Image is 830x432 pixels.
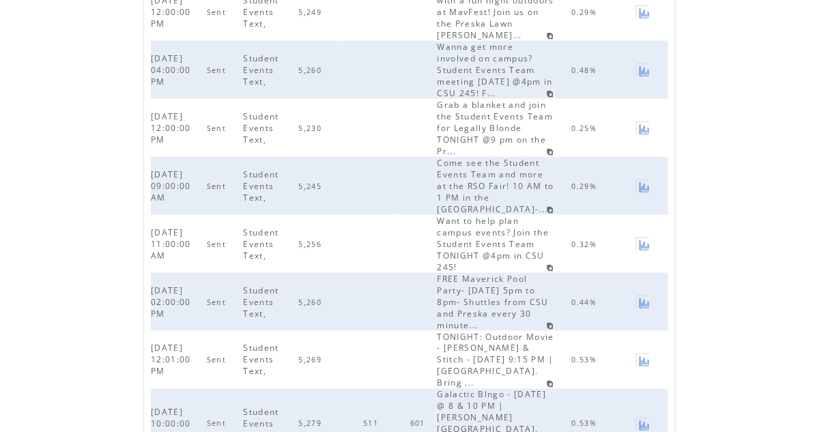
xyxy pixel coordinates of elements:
[572,124,601,133] span: 0.25%
[298,298,325,307] span: 5,260
[298,66,325,75] span: 5,260
[438,215,549,273] span: Want to help plan campus events? Join the Student Events Team TONIGHT @4pm in CSU 245!
[438,99,554,157] span: Grab a blanket and join the Student Events Team for Legally Blonde TONIGHT @9 pm on the Pr...
[438,157,554,215] span: Come see the Student Events Team and more at the RSO Fair! 10 AM to 1 PM in the [GEOGRAPHIC_DATA]...
[207,240,229,249] span: Sent
[151,111,191,145] span: [DATE] 12:00:00 PM
[151,227,191,261] span: [DATE] 11:00:00 AM
[207,298,229,307] span: Sent
[572,182,601,191] span: 0.29%
[438,41,553,99] span: Wanna get more involved on campus? Student Events Team meeting [DATE] @4pm in CSU 245! F...
[151,53,191,87] span: [DATE] 04:00:00 PM
[298,124,325,133] span: 5,230
[572,8,601,17] span: 0.29%
[151,343,191,377] span: [DATE] 12:01:00 PM
[363,419,382,429] span: 511
[438,273,549,331] span: FREE Maverick Pool Party- [DATE] 5pm to 8pm- Shuttles from CSU and Preska every 30 minute...
[207,124,229,133] span: Sent
[298,356,325,365] span: 5,269
[438,331,554,389] span: TONIGHT: Outdoor Movie - [PERSON_NAME] & Stitch - [DATE] 9:15 PM | [GEOGRAPHIC_DATA]. Bring ...
[207,356,229,365] span: Sent
[572,298,601,307] span: 0.44%
[244,227,279,261] span: Student Events Text,
[572,419,601,429] span: 0.53%
[244,111,279,145] span: Student Events Text,
[298,8,325,17] span: 5,249
[244,343,279,377] span: Student Events Text,
[207,182,229,191] span: Sent
[151,169,191,203] span: [DATE] 09:00:00 AM
[151,285,191,319] span: [DATE] 02:00:00 PM
[298,240,325,249] span: 5,256
[207,419,229,429] span: Sent
[244,169,279,203] span: Student Events Text,
[207,8,229,17] span: Sent
[298,182,325,191] span: 5,245
[298,419,325,429] span: 5,279
[572,356,601,365] span: 0.53%
[572,66,601,75] span: 0.48%
[244,285,279,319] span: Student Events Text,
[572,240,601,249] span: 0.32%
[244,53,279,87] span: Student Events Text,
[410,419,429,429] span: 601
[207,66,229,75] span: Sent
